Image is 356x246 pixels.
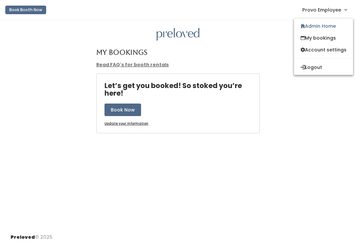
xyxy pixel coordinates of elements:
[96,48,147,56] h4: My Bookings
[5,3,46,17] a: Book Booth Now
[104,82,259,97] h4: Let’s get you booked! So stoked you’re here!
[296,3,353,17] a: Provo Employee
[157,28,199,41] img: preloved logo
[104,121,148,126] a: Update your information
[294,20,353,32] a: Admin Home
[294,61,353,73] button: Logout
[302,6,341,14] span: Provo Employee
[294,44,353,56] a: Account settings
[104,104,141,116] button: Book Now
[11,229,52,241] div: © 2025
[294,32,353,44] a: My bookings
[5,6,46,14] button: Book Booth Now
[96,61,169,68] a: Read FAQ's for booth rentals
[11,234,35,240] span: Preloved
